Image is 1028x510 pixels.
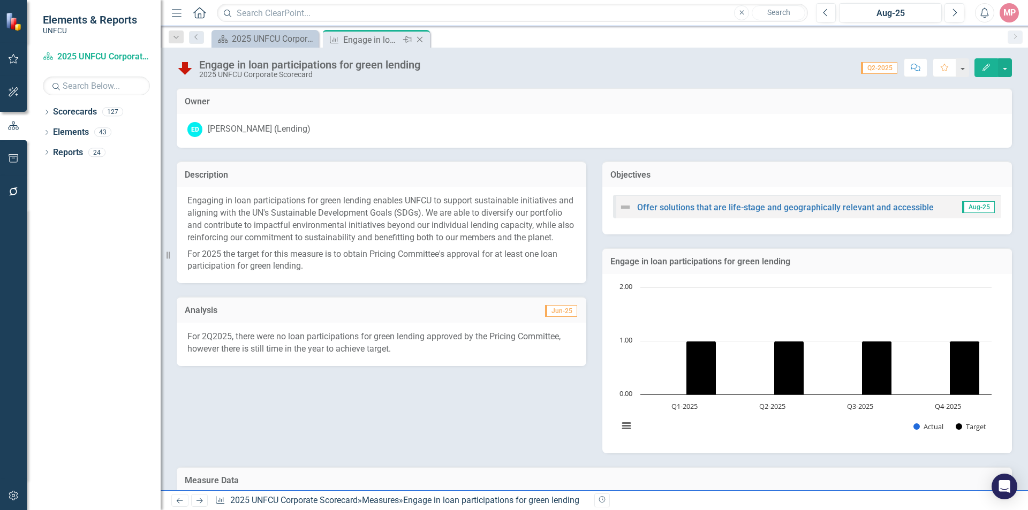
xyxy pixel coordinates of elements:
[686,341,980,394] g: Target, bar series 2 of 2 with 4 bars.
[862,341,892,394] path: Q3-2025, 1. Target.
[199,59,420,71] div: Engage in loan participations for green lending
[217,4,808,22] input: Search ClearPoint...
[839,3,942,22] button: Aug-25
[637,202,934,212] a: Offer solutions that are life-stage and geographically relevant and accessible
[686,341,716,394] path: Q1-2025, 1. Target.
[913,422,943,431] button: Show Actual
[53,147,83,159] a: Reports
[619,418,634,433] button: View chart menu, Chart
[88,148,105,157] div: 24
[752,5,805,20] button: Search
[610,170,1004,180] h3: Objectives
[43,13,137,26] span: Elements & Reports
[214,32,316,45] a: 2025 UNFCU Corporate Balanced Scorecard
[187,331,576,355] p: For 2Q2025, there were no loan participations for green lending approved by the Pricing Committee...
[1000,3,1019,22] button: MP
[619,389,632,398] text: 0.00
[185,476,1004,485] h3: Measure Data
[619,335,632,345] text: 1.00
[43,26,137,35] small: UNFCU
[185,97,1004,106] h3: Owner
[102,108,123,117] div: 127
[94,128,111,137] div: 43
[935,401,961,411] text: Q4-2025
[759,401,785,411] text: Q2-2025
[230,495,358,505] a: 2025 UNFCU Corporate Scorecard
[43,77,150,95] input: Search Below...
[962,201,995,213] span: Aug-25
[187,122,202,137] div: ED
[177,59,194,77] img: Below Plan
[362,495,399,505] a: Measures
[5,12,24,31] img: ClearPoint Strategy
[343,33,400,47] div: Engage in loan participations for green lending
[43,51,150,63] a: 2025 UNFCU Corporate Scorecard
[187,246,576,273] p: For 2025 the target for this measure is to obtain Pricing Committee's approval for at least one l...
[671,401,698,411] text: Q1-2025
[992,474,1017,499] div: Open Intercom Messenger
[545,305,577,317] span: Jun-25
[619,281,632,291] text: 2.00
[187,195,576,246] p: Engaging in loan participations for green lending enables UNFCU to support sustainable initiative...
[861,62,897,74] span: Q2-2025
[613,282,1001,443] div: Chart. Highcharts interactive chart.
[185,170,578,180] h3: Description
[403,495,579,505] div: Engage in loan participations for green lending
[774,341,804,394] path: Q2-2025, 1. Target.
[619,201,632,214] img: Not Defined
[53,106,97,118] a: Scorecards
[215,494,586,507] div: » »
[53,126,89,139] a: Elements
[232,32,316,45] div: 2025 UNFCU Corporate Balanced Scorecard
[199,71,420,79] div: 2025 UNFCU Corporate Scorecard
[767,8,790,17] span: Search
[610,257,1004,267] h3: Engage in loan participations for green lending
[956,422,987,431] button: Show Target
[613,282,997,443] svg: Interactive chart
[950,341,980,394] path: Q4-2025, 1. Target.
[185,306,380,315] h3: Analysis
[843,7,938,20] div: Aug-25
[847,401,873,411] text: Q3-2025
[208,123,311,135] div: [PERSON_NAME] (Lending)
